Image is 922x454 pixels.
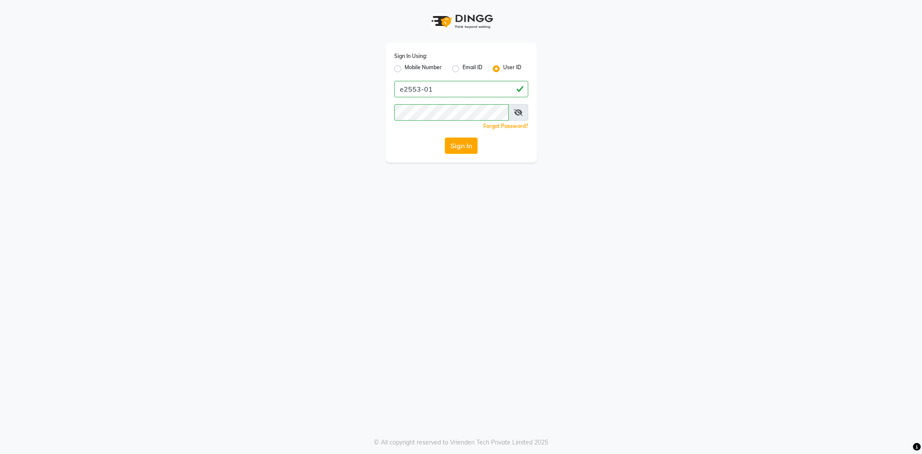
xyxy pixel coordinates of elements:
[394,81,528,97] input: Username
[483,123,528,129] a: Forgot Password?
[394,104,509,121] input: Username
[427,9,496,34] img: logo1.svg
[463,64,482,74] label: Email ID
[405,64,442,74] label: Mobile Number
[445,137,478,154] button: Sign In
[394,52,427,60] label: Sign In Using:
[503,64,521,74] label: User ID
